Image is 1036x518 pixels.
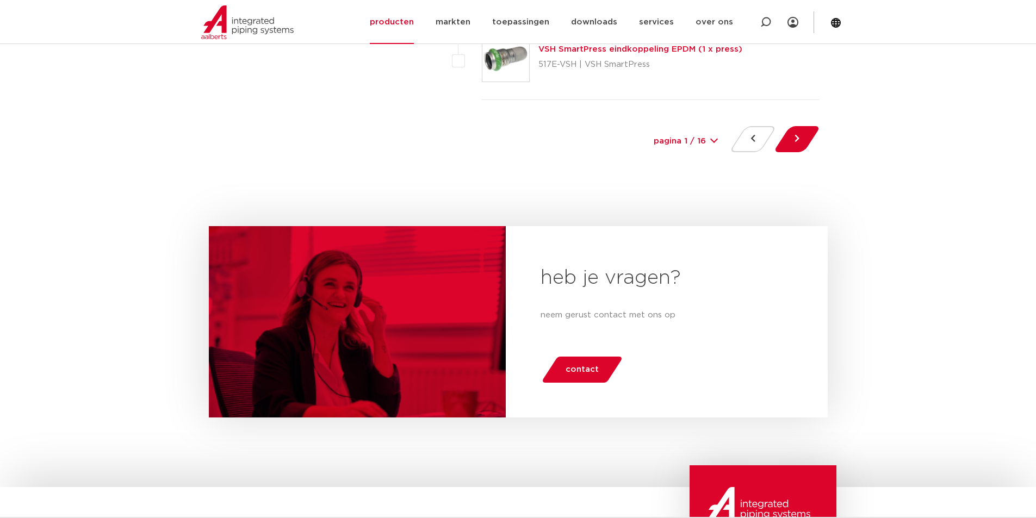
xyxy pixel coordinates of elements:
p: 517E-VSH | VSH SmartPress [538,56,742,73]
a: contact [541,357,623,383]
span: contact [566,361,599,378]
h2: heb je vragen? [541,265,793,291]
p: neem gerust contact met ons op [541,309,793,322]
img: Thumbnail for VSH SmartPress eindkoppeling EPDM (1 x press) [482,35,529,82]
a: VSH SmartPress eindkoppeling EPDM (1 x press) [538,45,742,53]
